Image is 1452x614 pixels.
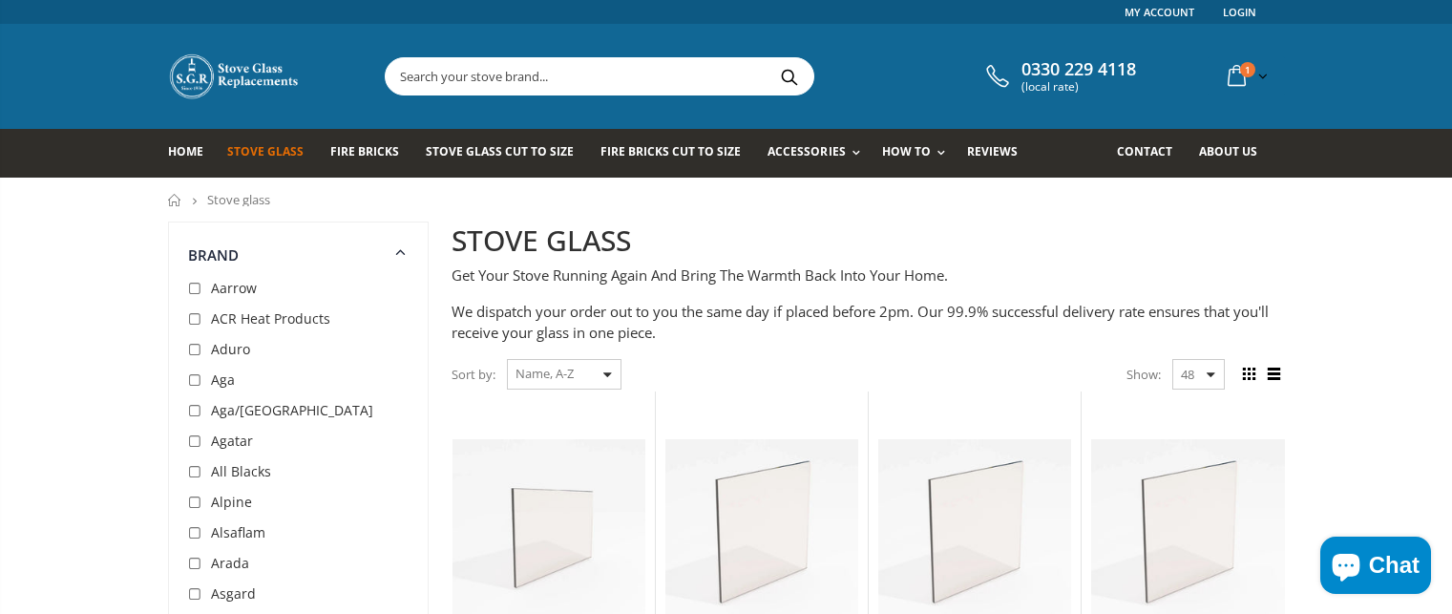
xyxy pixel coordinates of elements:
span: Brand [188,245,240,265]
span: Alsaflam [211,523,265,541]
a: Home [168,194,182,206]
span: Stove Glass Cut To Size [426,143,574,159]
a: 1 [1220,57,1272,95]
span: Aduro [211,340,250,358]
span: Home [168,143,203,159]
span: List view [1264,364,1285,385]
a: About us [1199,129,1272,178]
span: Aarrow [211,279,257,297]
span: All Blacks [211,462,271,480]
span: Aga [211,371,235,389]
span: Stove Glass [227,143,304,159]
a: Fire Bricks [330,129,413,178]
span: Agatar [211,432,253,450]
h2: STOVE GLASS [452,222,1285,261]
span: Reviews [967,143,1018,159]
span: Alpine [211,493,252,511]
p: We dispatch your order out to you the same day if placed before 2pm. Our 99.9% successful deliver... [452,301,1285,344]
span: Show: [1126,359,1161,390]
span: Arada [211,554,249,572]
span: Fire Bricks Cut To Size [600,143,741,159]
span: 1 [1240,62,1255,77]
span: Contact [1117,143,1172,159]
a: How To [882,129,955,178]
p: Get Your Stove Running Again And Bring The Warmth Back Into Your Home. [452,265,1285,286]
a: Fire Bricks Cut To Size [600,129,755,178]
span: Asgard [211,584,256,603]
a: Home [168,129,218,178]
inbox-online-store-chat: Shopify online store chat [1315,537,1437,599]
input: Search your stove brand... [386,58,1027,95]
a: 0330 229 4118 (local rate) [981,59,1136,94]
a: Stove Glass Cut To Size [426,129,588,178]
a: Reviews [967,129,1032,178]
span: Grid view [1239,364,1260,385]
span: Stove glass [207,191,270,208]
span: Fire Bricks [330,143,399,159]
span: How To [882,143,931,159]
span: 0330 229 4118 [1021,59,1136,80]
img: Stove Glass Replacement [168,53,302,100]
button: Search [768,58,811,95]
span: (local rate) [1021,80,1136,94]
a: Stove Glass [227,129,318,178]
a: Contact [1117,129,1187,178]
span: ACR Heat Products [211,309,330,328]
a: Accessories [768,129,869,178]
span: Aga/[GEOGRAPHIC_DATA] [211,401,373,419]
span: Sort by: [452,358,495,392]
span: About us [1199,143,1257,159]
span: Accessories [768,143,845,159]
